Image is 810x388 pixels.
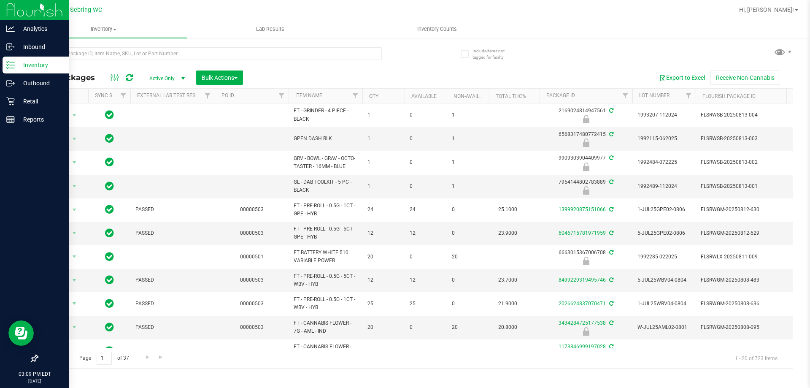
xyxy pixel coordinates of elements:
span: Include items not tagged for facility [472,48,515,60]
span: 1-JUL25WBV04-0804 [637,300,691,308]
inline-svg: Reports [6,115,15,124]
span: In Sync [105,203,114,215]
span: All Packages [44,73,103,82]
button: Receive Non-Cannabis [710,71,780,85]
span: 23.7000 [494,274,521,286]
p: Reports [15,114,65,125]
inline-svg: Retail [6,97,15,106]
span: Lab Results [245,25,296,33]
a: Available [411,93,437,99]
span: select [69,345,80,357]
a: Lot Number [639,92,670,98]
span: 1992115-062025 [637,135,691,143]
input: Search Package ID, Item Name, SKU, Lot or Part Number... [37,47,382,60]
span: select [69,133,80,145]
span: 1 - 20 of 723 items [728,352,784,364]
div: Quarantine [538,163,634,171]
span: Inventory Counts [406,25,468,33]
span: FLSRWGM-20250808-483 [701,276,783,284]
a: Filter [348,89,362,103]
a: Filter [116,89,130,103]
a: Go to the next page [141,352,154,363]
a: 00000503 [240,277,264,283]
a: 00000503 [240,324,264,330]
span: FLSRWGM-20250808-095 [701,323,783,331]
span: In Sync [105,227,114,239]
div: 6568317480772415 [538,130,634,147]
span: 0 [410,347,442,355]
span: Sync from Compliance System [608,301,613,307]
p: Analytics [15,24,65,34]
span: In Sync [105,321,114,333]
a: 1399920875151066 [559,206,606,212]
span: 25.1000 [494,203,521,216]
span: 1 [367,135,400,143]
span: In Sync [105,180,114,192]
p: Outbound [15,78,65,88]
span: FLSRWLX-20250811-009 [701,253,783,261]
p: Retail [15,96,65,106]
span: 1-JUL25GPE02-0806 [637,206,691,214]
span: FLSRWSB-20250813-004 [701,111,783,119]
a: 00000503 [240,230,264,236]
span: 5-JUL25WBV04-0804 [637,276,691,284]
span: 20 [367,323,400,331]
span: PASSED [135,300,210,308]
span: In Sync [105,345,114,357]
a: 2026624837070471 [559,301,606,307]
span: Bulk Actions [202,74,238,81]
a: Lab Results [187,20,354,38]
span: 1 [452,135,484,143]
a: 1173846999197028 [559,344,606,350]
span: 0 [452,276,484,284]
span: GPEN DASH BLK [294,135,357,143]
a: PO ID [221,92,234,98]
span: select [69,227,80,239]
span: FLSRWSB-20250813-001 [701,182,783,190]
span: select [69,321,80,333]
span: FT - PRE-ROLL - 0.5G - 1CT - WBV - HYB [294,296,357,312]
span: FT - PRE-ROLL - 0.5G - 1CT - GPE - HYB [294,202,357,218]
span: select [69,274,80,286]
a: Filter [682,89,696,103]
a: 00000503 [240,301,264,307]
iframe: Resource center [8,320,34,346]
a: Filter [201,89,215,103]
span: Sync from Compliance System [608,320,613,326]
span: select [69,204,80,216]
span: 1 [452,111,484,119]
span: 0 [410,182,442,190]
span: Inventory [20,25,187,33]
a: Flourish Package ID [702,93,756,99]
span: 1 [367,158,400,166]
div: 9909303904409977 [538,154,634,171]
span: FLSRWSB-20250813-003 [701,135,783,143]
div: Newly Received [538,257,634,265]
span: 21.0000 [494,345,521,357]
a: Non-Available [454,93,491,99]
span: 1 [452,158,484,166]
a: 3434284725177538 [559,320,606,326]
span: 12 [367,276,400,284]
span: 1992489-112024 [637,182,691,190]
span: 12 [410,229,442,237]
span: Sync from Compliance System [608,179,613,185]
div: Quarantine [538,115,634,123]
span: Sync from Compliance System [608,155,613,161]
a: Filter [618,89,632,103]
span: FLSRWGM-20250812-529 [701,229,783,237]
span: 24 [367,206,400,214]
span: 1992285-022025 [637,253,691,261]
div: 7954144802783889 [538,178,634,195]
span: PASSED [135,323,210,331]
span: Hi, [PERSON_NAME]! [739,6,794,13]
span: Sync from Compliance System [608,277,613,283]
span: 1 [367,111,400,119]
a: 00000501 [240,254,264,260]
span: 0 [410,158,442,166]
a: Total THC% [496,93,526,99]
span: Sync from Compliance System [608,344,613,350]
span: 5-JUL25GPE02-0806 [637,229,691,237]
div: Quarantine [538,186,634,195]
span: 0 [452,206,484,214]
